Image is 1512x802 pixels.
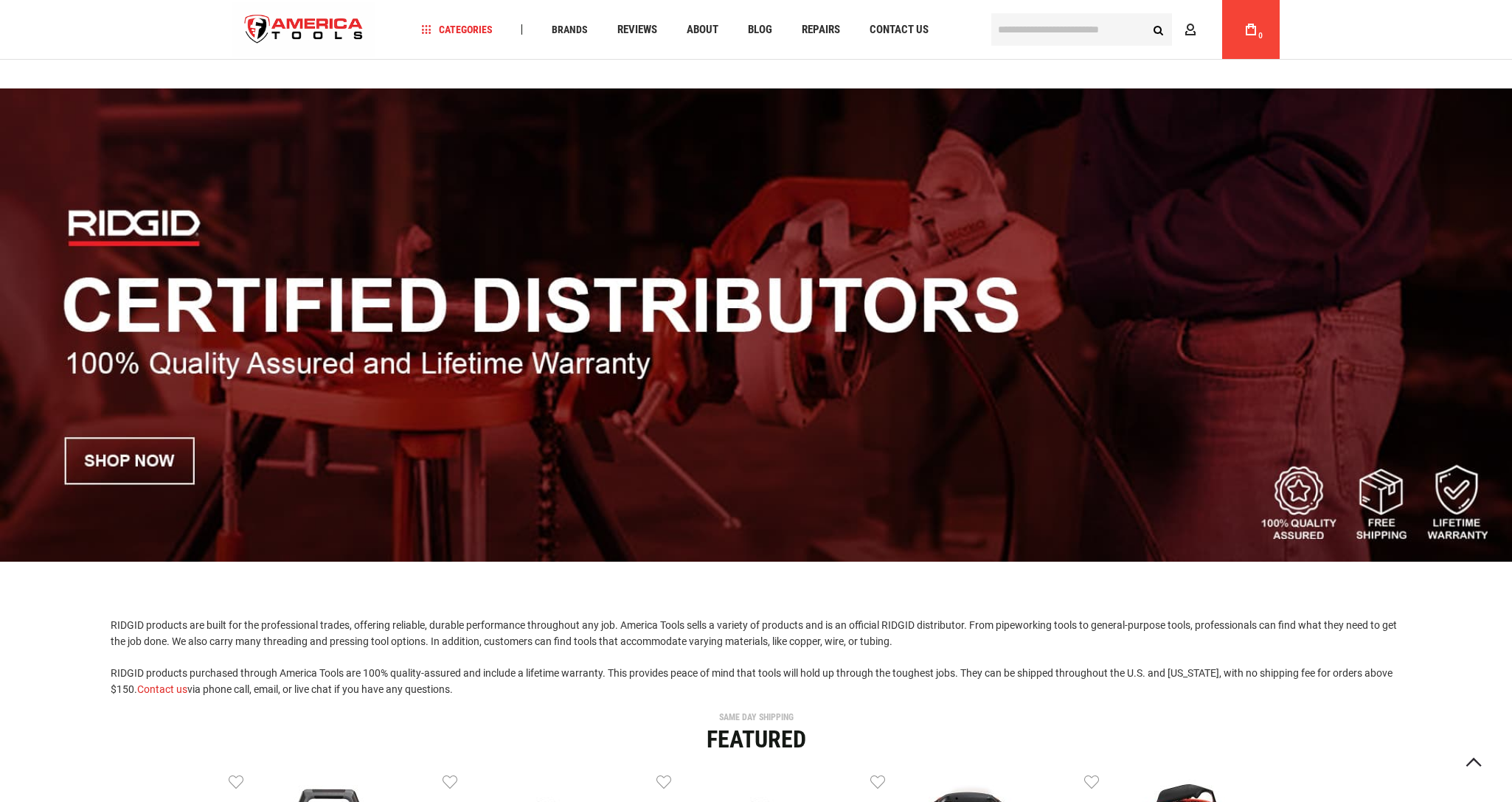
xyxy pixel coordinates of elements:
span: Blog [748,24,772,35]
span: Categories [422,24,493,35]
span: Reviews [617,24,657,35]
a: About [680,20,725,40]
a: Brands [545,20,594,40]
span: Repairs [802,24,840,35]
div: SAME DAY SHIPPING [229,713,1283,722]
a: Contact Us [863,20,935,40]
a: Reviews [611,20,664,40]
p: RIDGID products are built for the professional trades, offering reliable, durable performance thr... [111,617,1401,650]
span: Brands [552,24,588,35]
a: Blog [741,20,779,40]
span: About [687,24,718,35]
a: Repairs [795,20,847,40]
span: Contact Us [870,24,929,35]
p: RIDGID products purchased through America Tools are 100% quality-assured and include a lifetime w... [111,665,1401,698]
a: Categories [415,20,499,40]
span: 0 [1258,32,1263,40]
img: America Tools [232,2,375,57]
div: Featured [229,728,1283,751]
a: Contact us [137,683,187,695]
a: store logo [232,2,375,57]
button: Search [1144,15,1172,43]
